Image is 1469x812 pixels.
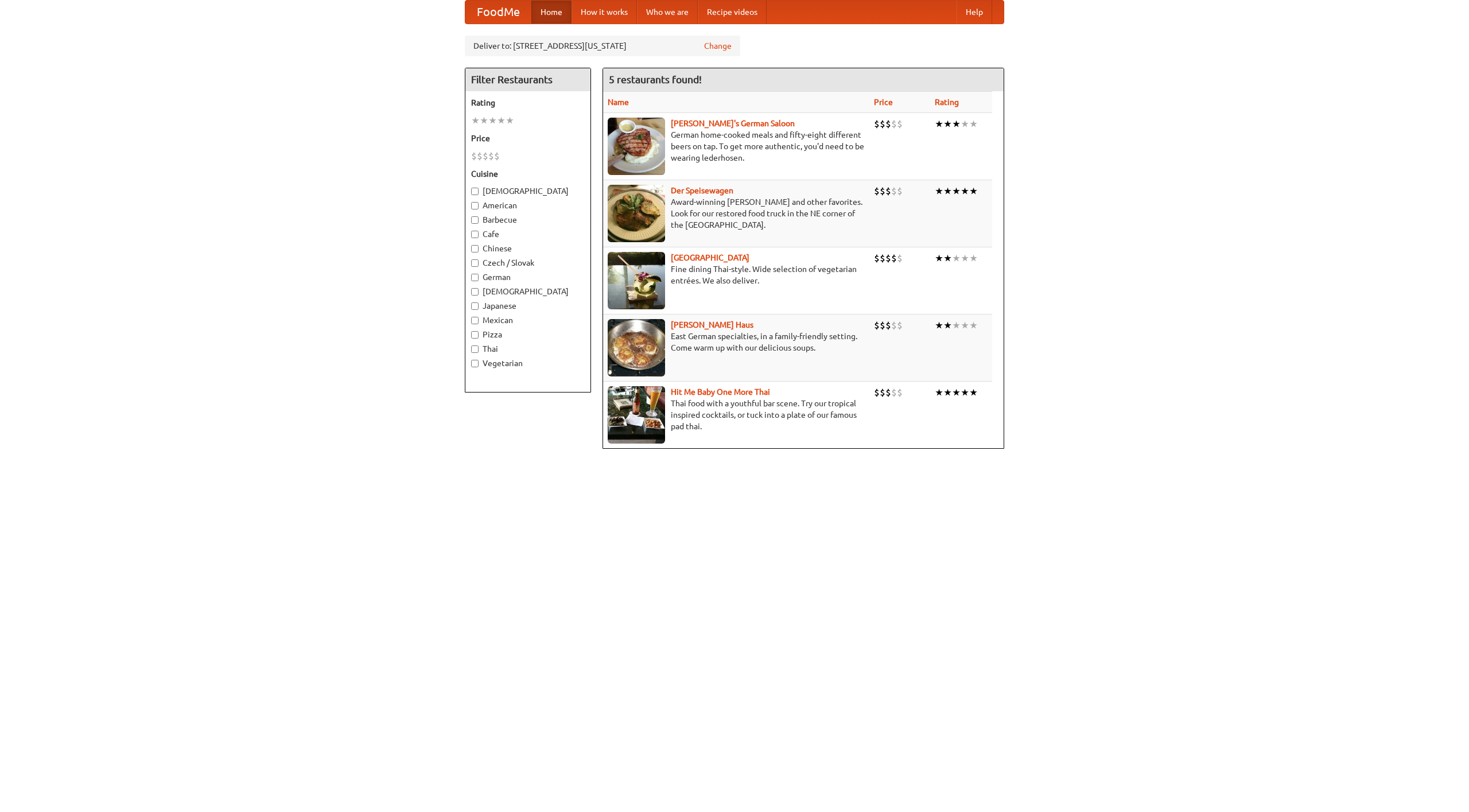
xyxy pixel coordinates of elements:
a: [PERSON_NAME] Haus [671,320,753,329]
li: $ [891,319,897,332]
a: [GEOGRAPHIC_DATA] [671,253,749,262]
li: ★ [943,118,952,130]
input: Barbecue [471,216,479,224]
li: $ [885,386,891,399]
li: $ [874,185,880,197]
a: How it works [572,1,637,24]
input: [DEMOGRAPHIC_DATA] [471,288,479,296]
a: FoodMe [465,1,531,24]
li: ★ [961,118,969,130]
li: $ [897,252,903,265]
h5: Cuisine [471,168,585,180]
a: Change [704,40,732,52]
li: $ [885,252,891,265]
li: $ [874,386,880,399]
li: ★ [943,319,952,332]
a: Rating [935,98,959,107]
li: $ [874,319,880,332]
li: ★ [935,319,943,332]
li: ★ [935,252,943,265]
img: kohlhaus.jpg [608,319,665,376]
a: Recipe videos [698,1,767,24]
label: Pizza [471,329,585,340]
a: Help [957,1,992,24]
div: Deliver to: [STREET_ADDRESS][US_STATE] [465,36,740,56]
li: $ [483,150,488,162]
li: ★ [952,386,961,399]
a: Der Speisewagen [671,186,733,195]
li: ★ [969,252,978,265]
li: ★ [943,185,952,197]
img: speisewagen.jpg [608,185,665,242]
li: $ [880,386,885,399]
li: $ [874,252,880,265]
a: Price [874,98,893,107]
h5: Rating [471,97,585,108]
li: ★ [935,118,943,130]
a: Name [608,98,629,107]
input: [DEMOGRAPHIC_DATA] [471,188,479,195]
li: ★ [961,386,969,399]
input: Mexican [471,317,479,324]
img: esthers.jpg [608,118,665,175]
img: babythai.jpg [608,386,665,444]
input: German [471,274,479,281]
li: ★ [935,185,943,197]
input: American [471,202,479,209]
li: $ [494,150,500,162]
li: ★ [961,252,969,265]
label: Barbecue [471,214,585,226]
label: German [471,271,585,283]
ng-pluralize: 5 restaurants found! [609,74,702,85]
li: $ [880,319,885,332]
label: Chinese [471,243,585,254]
li: $ [897,118,903,130]
a: Home [531,1,572,24]
p: East German specialties, in a family-friendly setting. Come warm up with our delicious soups. [608,331,865,353]
li: $ [891,118,897,130]
li: $ [891,386,897,399]
li: $ [897,386,903,399]
input: Pizza [471,331,479,339]
li: $ [897,319,903,332]
label: [DEMOGRAPHIC_DATA] [471,185,585,197]
input: Vegetarian [471,360,479,367]
label: Mexican [471,314,585,326]
li: $ [477,150,483,162]
li: ★ [952,252,961,265]
li: ★ [969,118,978,130]
input: Cafe [471,231,479,238]
li: $ [880,118,885,130]
input: Japanese [471,302,479,310]
li: ★ [961,319,969,332]
li: ★ [952,185,961,197]
li: ★ [471,114,480,127]
h5: Price [471,133,585,144]
li: $ [891,252,897,265]
li: $ [880,252,885,265]
li: ★ [952,118,961,130]
p: Award-winning [PERSON_NAME] and other favorites. Look for our restored food truck in the NE corne... [608,196,865,231]
li: ★ [952,319,961,332]
li: ★ [497,114,506,127]
h4: Filter Restaurants [465,68,590,91]
label: Cafe [471,228,585,240]
li: ★ [506,114,514,127]
li: ★ [943,252,952,265]
label: Vegetarian [471,358,585,369]
li: ★ [969,319,978,332]
a: Hit Me Baby One More Thai [671,387,770,397]
li: $ [471,150,477,162]
li: $ [488,150,494,162]
b: [PERSON_NAME]'s German Saloon [671,119,795,128]
li: ★ [480,114,488,127]
label: [DEMOGRAPHIC_DATA] [471,286,585,297]
li: ★ [969,386,978,399]
label: Czech / Slovak [471,257,585,269]
li: $ [885,118,891,130]
p: German home-cooked meals and fifty-eight different beers on tap. To get more authentic, you'd nee... [608,129,865,164]
li: $ [880,185,885,197]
